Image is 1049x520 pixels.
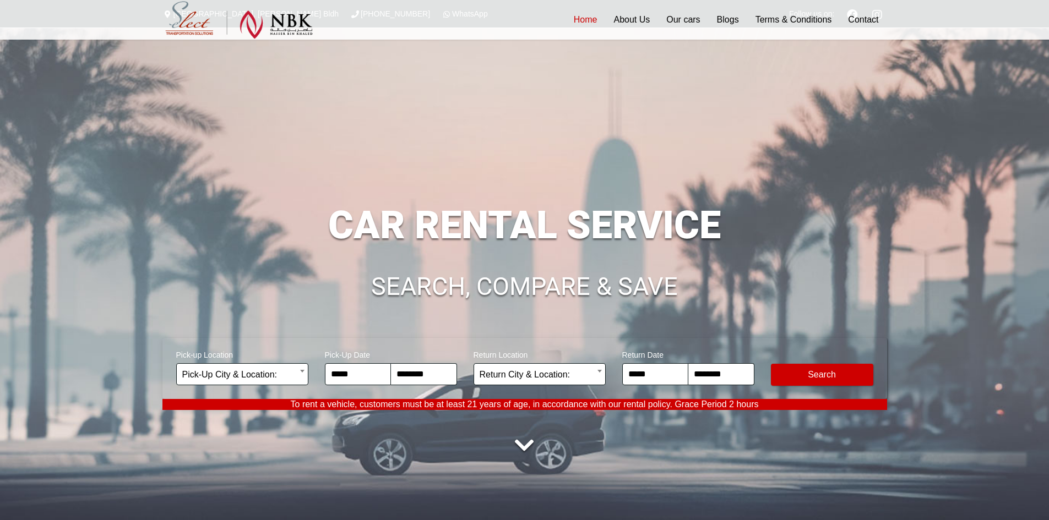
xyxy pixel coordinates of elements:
[474,363,606,385] span: Return City & Location:
[622,343,754,363] span: Return Date
[325,343,457,363] span: Pick-Up Date
[176,343,308,363] span: Pick-up Location
[182,364,302,386] span: Pick-Up City & Location:
[771,364,873,386] button: Modify Search
[480,364,600,386] span: Return City & Location:
[162,399,887,410] p: To rent a vehicle, customers must be at least 21 years of age, in accordance with our rental poli...
[474,343,606,363] span: Return Location
[176,363,308,385] span: Pick-Up City & Location:
[162,274,887,299] h1: SEARCH, COMPARE & SAVE
[162,206,887,244] h1: CAR RENTAL SERVICE
[165,1,313,39] img: Select Rent a Car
